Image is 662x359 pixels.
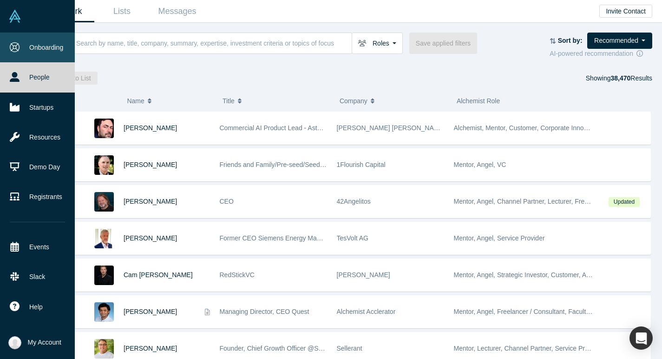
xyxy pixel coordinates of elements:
span: Founder, Chief Growth Officer @Sellerant [220,345,340,352]
a: [PERSON_NAME] [124,198,177,205]
span: Results [610,74,652,82]
span: Mentor, Angel, VC [454,161,506,168]
span: CEO [220,198,234,205]
button: My Account [8,336,61,349]
img: Alchemist Vault Logo [8,10,21,23]
div: Showing [586,72,652,85]
img: Cam Crowder's Profile Image [94,266,114,285]
span: TesVolt AG [337,234,368,242]
span: 42Angelitos [337,198,371,205]
a: [PERSON_NAME] [124,345,177,352]
strong: 38,470 [610,74,630,82]
span: Sellerant [337,345,362,352]
button: Roles [352,33,403,54]
a: Messages [150,0,205,22]
button: Save applied filters [409,33,477,54]
button: Invite Contact [599,5,652,18]
span: [PERSON_NAME] [PERSON_NAME] Capital [337,124,468,132]
a: [PERSON_NAME] [124,161,177,168]
a: [PERSON_NAME] [124,124,177,132]
a: Lists [94,0,150,22]
img: Richard Svinkin's Profile Image [94,119,114,138]
img: Kenan Rappuchi's Profile Image [94,339,114,359]
a: [PERSON_NAME] [124,308,177,315]
button: Title [223,91,330,111]
span: Mentor, Angel, Service Provider [454,234,545,242]
img: Abhishek Bhattacharyya's Account [8,336,21,349]
span: Alchemist Acclerator [337,308,396,315]
span: Alchemist Role [457,97,500,105]
span: RedStickVC [220,271,255,279]
img: Chris H. Leeb's Profile Image [94,192,114,212]
span: Former CEO Siemens Energy Management Division of SIEMENS AG [220,234,419,242]
span: [PERSON_NAME] [337,271,390,279]
span: Commercial AI Product Lead - Astellas & Angel Investor - [PERSON_NAME] [PERSON_NAME] Capital, Alc... [220,124,564,132]
img: Gnani Palanikumar's Profile Image [94,302,114,322]
button: Company [340,91,447,111]
span: Name [127,91,144,111]
div: AI-powered recommendation [550,49,652,59]
span: Managing Director, CEO Quest [220,308,309,315]
span: Mentor, Angel, Freelancer / Consultant, Faculty, Partner, Lecturer, VC [454,308,653,315]
span: 1Flourish Capital [337,161,386,168]
a: Cam [PERSON_NAME] [124,271,193,279]
strong: Sort by: [558,37,583,44]
img: David Lane's Profile Image [94,155,114,175]
span: Help [29,302,43,312]
button: Add to List [54,72,98,85]
span: Updated [609,197,639,207]
button: Name [127,91,213,111]
input: Search by name, title, company, summary, expertise, investment criteria or topics of focus [75,32,352,54]
span: My Account [28,338,61,347]
span: Company [340,91,367,111]
a: [PERSON_NAME] [124,234,177,242]
button: Recommended [587,33,652,49]
span: Friends and Family/Pre-seed/Seed Angel and VC Investor [220,161,387,168]
img: Ralf Christian's Profile Image [94,229,114,248]
span: Title [223,91,235,111]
